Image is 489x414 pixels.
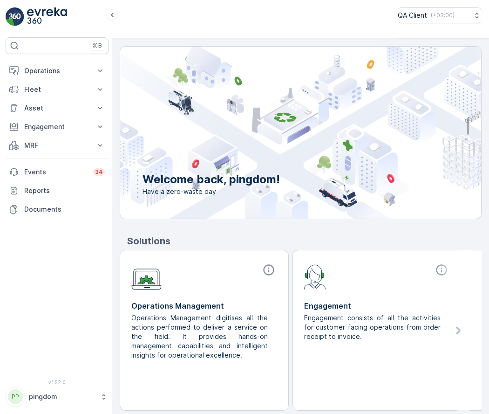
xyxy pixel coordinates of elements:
img: module-icon [131,263,162,290]
p: Fleet [24,85,90,94]
p: QA Client [398,11,427,20]
p: Asset [24,103,90,113]
p: Documents [24,205,105,214]
img: logo_light-DOdMpM7g.png [27,7,67,26]
p: pingdom [29,392,95,401]
button: Asset [6,99,109,117]
p: MRF [24,141,90,150]
button: MRF [6,136,109,155]
p: Operations [24,66,90,76]
button: Fleet [6,80,109,99]
p: ⌘B [93,42,102,49]
img: city illustration [78,47,481,219]
a: Reports [6,181,109,200]
p: Operations Management [131,300,277,311]
img: module-icon [304,263,326,290]
button: QA Client(+03:00) [398,7,482,23]
a: Documents [6,200,109,219]
div: PP [8,389,23,404]
p: Events [24,167,88,177]
p: Reports [24,186,105,195]
button: PPpingdom [6,387,109,407]
p: Engagement [304,300,450,311]
button: Engagement [6,117,109,136]
p: ( +03:00 ) [431,12,455,19]
p: 34 [95,168,103,176]
a: Events34 [6,163,109,181]
p: Engagement consists of all the activities for customer facing operations from order receipt to in... [304,313,442,341]
p: Welcome back, pingdom! [143,172,280,187]
p: Engagement [24,122,90,131]
p: Solutions [127,234,482,248]
span: Have a zero-waste day [143,187,280,196]
span: v 1.52.0 [6,379,109,385]
img: logo [6,7,24,26]
button: Operations [6,62,109,80]
p: Operations Management digitises all the actions performed to deliver a service on the field. It p... [131,313,270,360]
